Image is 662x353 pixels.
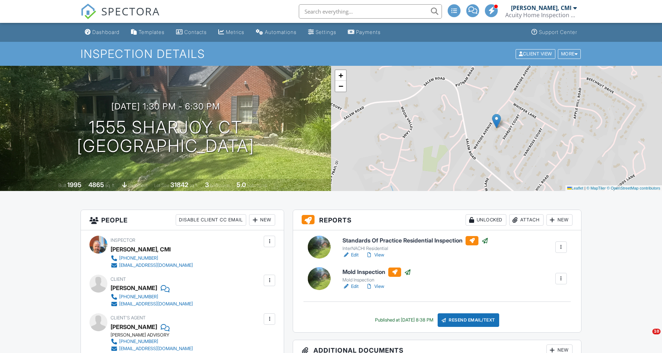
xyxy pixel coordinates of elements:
div: Attach [509,214,544,226]
span: sq. ft. [105,183,115,188]
span: basement [128,183,147,188]
a: Edit [342,283,359,290]
h3: People [81,210,284,230]
a: Zoom in [335,70,346,81]
span: Client [111,276,126,282]
h6: Mold Inspection [342,268,411,277]
a: Leaflet [567,186,583,190]
div: 3 [205,181,209,188]
div: [PHONE_NUMBER] [119,255,158,261]
div: InterNACHI Residential [342,246,488,251]
span: | [584,186,585,190]
span: Inspector [111,237,135,243]
div: [PERSON_NAME] [111,283,157,293]
a: [EMAIL_ADDRESS][DOMAIN_NAME] [111,262,193,269]
a: View [366,283,384,290]
a: Payments [345,26,384,39]
div: [PHONE_NUMBER] [119,294,158,300]
div: [EMAIL_ADDRESS][DOMAIN_NAME] [119,301,193,307]
span: bedrooms [210,183,230,188]
div: 31842 [170,181,188,188]
h3: [DATE] 1:30 pm - 6:30 pm [111,102,220,111]
a: [PHONE_NUMBER] [111,338,193,345]
div: [PERSON_NAME], CMI [511,4,571,11]
input: Search everything... [299,4,442,19]
div: Payments [356,29,381,35]
div: Templates [138,29,165,35]
span: − [339,82,343,90]
a: Metrics [215,26,247,39]
div: 5.0 [237,181,246,188]
a: [EMAIL_ADDRESS][DOMAIN_NAME] [111,300,193,308]
h1: 1555 Sharjoy Ct [GEOGRAPHIC_DATA] [77,118,254,156]
div: New [546,214,573,226]
a: Templates [128,26,167,39]
img: The Best Home Inspection Software - Spectora [81,4,96,19]
iframe: Intercom live chat [638,329,655,346]
a: Client View [515,51,557,56]
span: bathrooms [247,183,267,188]
div: Resend Email/Text [438,313,499,327]
a: Automations (Advanced) [253,26,300,39]
a: Settings [305,26,339,39]
div: 1995 [67,181,82,188]
div: More [558,49,581,59]
a: Mold Inspection Mold Inspection [342,268,411,283]
div: New [249,214,275,226]
div: Mold Inspection [342,277,411,283]
a: Edit [342,251,359,259]
span: 10 [652,329,661,334]
a: SPECTORA [81,10,160,25]
a: [PHONE_NUMBER] [111,255,193,262]
div: Acuity Home Inspection Services [505,11,577,19]
h3: Reports [293,210,581,230]
div: Unlocked [466,214,506,226]
div: Support Center [539,29,577,35]
div: Disable Client CC Email [176,214,246,226]
div: Published at [DATE] 8:38 PM [375,317,433,323]
div: Settings [316,29,336,35]
span: + [339,71,343,80]
span: SPECTORA [101,4,160,19]
a: [PERSON_NAME] [111,322,157,332]
a: [PHONE_NUMBER] [111,293,193,300]
a: [EMAIL_ADDRESS][DOMAIN_NAME] [111,345,193,352]
div: [PHONE_NUMBER] [119,339,158,344]
h1: Inspection Details [81,48,581,60]
a: Zoom out [335,81,346,92]
span: Lot Size [154,183,169,188]
span: sq.ft. [189,183,198,188]
a: Standards Of Practice Residential Inspection InterNACHI Residential [342,236,488,252]
a: View [366,251,384,259]
div: [EMAIL_ADDRESS][DOMAIN_NAME] [119,263,193,268]
div: [PERSON_NAME] ADVISORY [111,332,199,338]
div: [PERSON_NAME], CMI [111,244,171,255]
img: Marker [492,114,501,128]
span: Built [58,183,66,188]
div: Dashboard [92,29,120,35]
div: Contacts [184,29,207,35]
a: Dashboard [82,26,122,39]
a: © OpenStreetMap contributors [607,186,660,190]
div: [EMAIL_ADDRESS][DOMAIN_NAME] [119,346,193,352]
div: Client View [516,49,555,59]
a: Contacts [173,26,210,39]
span: Client's Agent [111,315,146,320]
a: Support Center [529,26,580,39]
div: Automations [265,29,297,35]
div: Metrics [226,29,244,35]
a: © MapTiler [586,186,606,190]
div: 4865 [88,181,104,188]
h6: Standards Of Practice Residential Inspection [342,236,488,245]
